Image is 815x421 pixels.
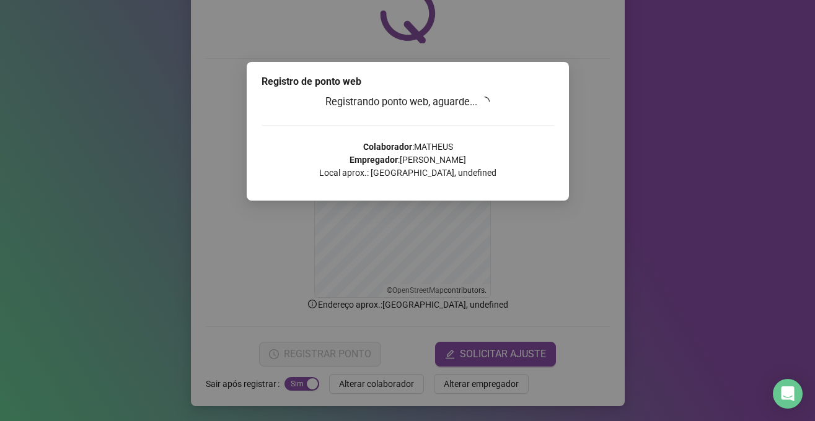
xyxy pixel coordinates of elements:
strong: Empregador [350,155,398,165]
div: Registro de ponto web [262,74,554,89]
p: : MATHEUS : [PERSON_NAME] Local aprox.: [GEOGRAPHIC_DATA], undefined [262,141,554,180]
div: Open Intercom Messenger [773,379,803,409]
strong: Colaborador [363,142,412,152]
span: loading [478,95,491,108]
h3: Registrando ponto web, aguarde... [262,94,554,110]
